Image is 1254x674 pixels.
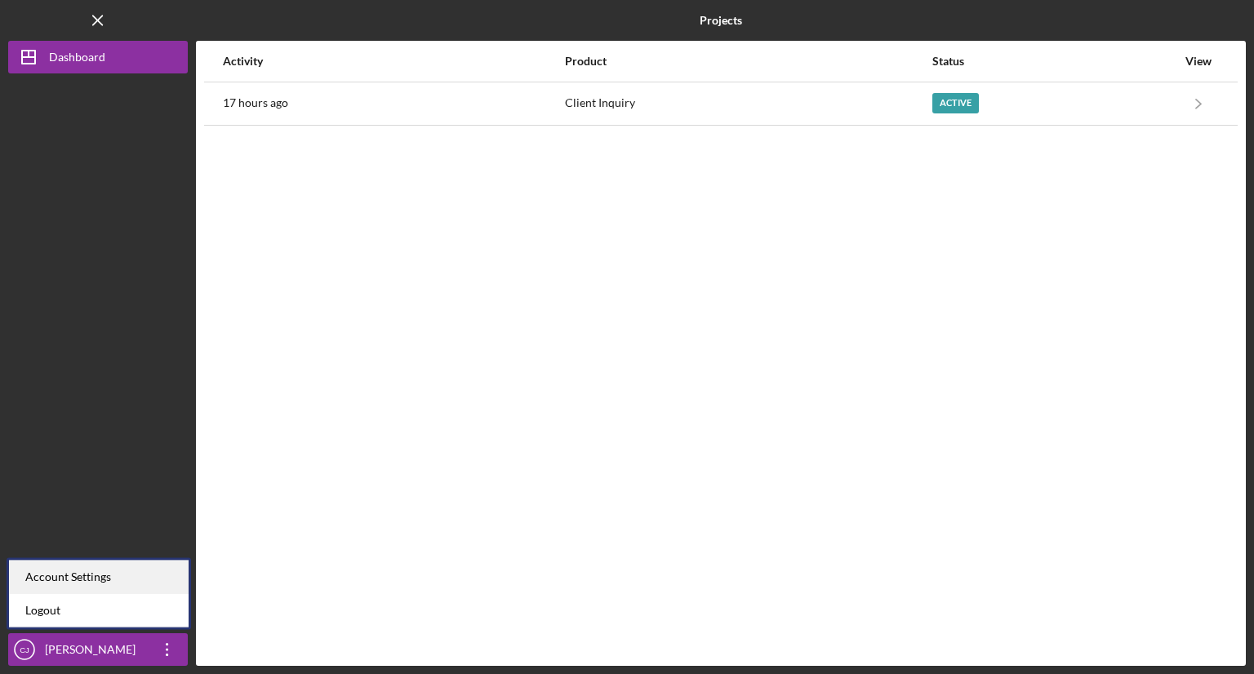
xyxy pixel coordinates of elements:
[20,645,29,654] text: CJ
[700,14,742,27] b: Projects
[1178,55,1219,68] div: View
[41,633,147,670] div: [PERSON_NAME]
[9,561,189,594] div: Account Settings
[49,41,105,78] div: Dashboard
[8,41,188,73] button: Dashboard
[932,55,1176,68] div: Status
[565,83,931,124] div: Client Inquiry
[8,633,188,666] button: CJ[PERSON_NAME]
[932,93,979,113] div: Active
[223,96,288,109] time: 2025-08-13 22:31
[565,55,931,68] div: Product
[9,594,189,627] a: Logout
[223,55,563,68] div: Activity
